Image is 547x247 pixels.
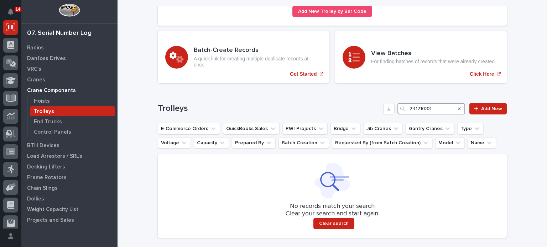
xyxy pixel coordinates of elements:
p: Load Arrestors / SRL's [27,153,82,160]
a: Decking Lifters [21,161,118,172]
button: Notifications [3,4,18,19]
button: Model [435,137,465,149]
p: A quick link for creating multiple duplicate records at once. [194,56,322,68]
p: Chain Slings [27,185,58,192]
button: Voltage [158,137,191,149]
button: Clear search [313,218,354,229]
p: Click Here [470,71,494,77]
a: Add New Trolley by Bar Code [292,6,372,17]
a: Radios [21,42,118,53]
a: End Trucks [27,117,118,127]
p: Projects and Sales [27,217,74,224]
a: Hoists [27,96,118,106]
img: Workspace Logo [59,4,80,17]
p: Control Panels [34,129,71,135]
button: Prepared By [232,137,276,149]
p: Dollies [27,196,44,202]
p: VRC's [27,66,41,73]
a: Dollies [21,193,118,204]
p: Get Started [290,71,317,77]
p: Decking Lifters [27,164,65,170]
p: Cranes [27,77,45,83]
p: Danfoss Drives [27,55,66,62]
p: For finding batches of records that were already created. [371,59,496,65]
button: Name [468,137,496,149]
p: Frame Rotators [27,174,67,181]
p: End Trucks [34,119,62,125]
a: BTH Devices [21,140,118,151]
input: Search [397,103,465,114]
button: Jib Cranes [363,123,403,134]
p: Weight Capacity List [27,206,78,213]
button: Batch Creation [278,137,329,149]
button: Type [457,123,484,134]
p: Hoists [34,98,50,104]
button: Gantry Cranes [406,123,454,134]
a: Frame Rotators [21,172,118,183]
button: Bridge [330,123,360,134]
div: Notifications14 [9,9,18,20]
p: 14 [16,7,20,12]
a: Chain Slings [21,183,118,193]
a: Weight Capacity List [21,204,118,215]
a: Cranes [21,74,118,85]
a: Add New [469,103,507,114]
h3: View Batches [371,50,496,58]
a: Crane Components [21,85,118,96]
span: Clear search [319,220,349,227]
button: QuickBooks Sales [223,123,280,134]
a: Control Panels [27,127,118,137]
a: Get Started [158,31,329,83]
a: Danfoss Drives [21,53,118,64]
p: Radios [27,45,44,51]
a: Load Arrestors / SRL's [21,151,118,161]
p: Crane Components [27,87,76,94]
p: Clear your search and start again. [286,210,379,218]
p: BTH Devices [27,143,59,149]
h3: Batch-Create Records [194,47,322,54]
a: VRC's [21,64,118,74]
a: Click Here [335,31,507,83]
a: Trolleys [27,106,118,116]
p: No records match your search [166,203,498,210]
a: Projects and Sales [21,215,118,225]
h1: Trolleys [158,103,380,114]
button: E-Commerce Orders [158,123,220,134]
p: Trolleys [34,108,54,115]
span: Add New [481,106,502,111]
button: PWI Projects [282,123,328,134]
button: Requested By (from Batch Creation) [332,137,432,149]
button: Capacity [194,137,229,149]
div: 07. Serial Number Log [27,29,92,37]
span: Add New Trolley by Bar Code [298,9,366,14]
